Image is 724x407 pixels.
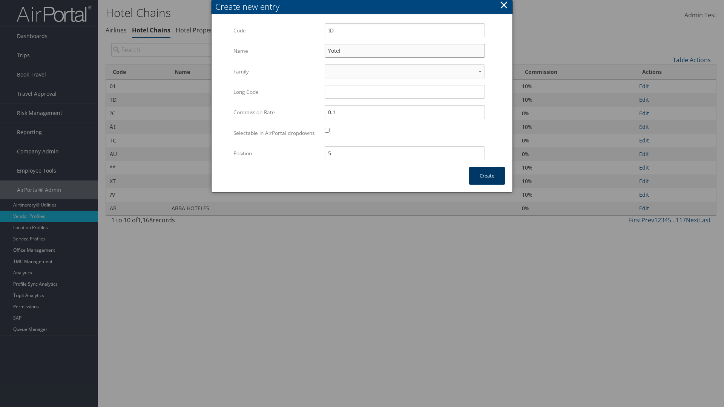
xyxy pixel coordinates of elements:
[233,23,319,38] label: Code
[233,146,319,161] label: Position
[233,44,319,58] label: Name
[469,167,505,185] button: Create
[233,85,319,99] label: Long Code
[233,126,319,140] label: Selectable in AirPortal dropdowns
[233,105,319,119] label: Commission Rate
[233,64,319,79] label: Family
[215,1,512,12] div: Create new entry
